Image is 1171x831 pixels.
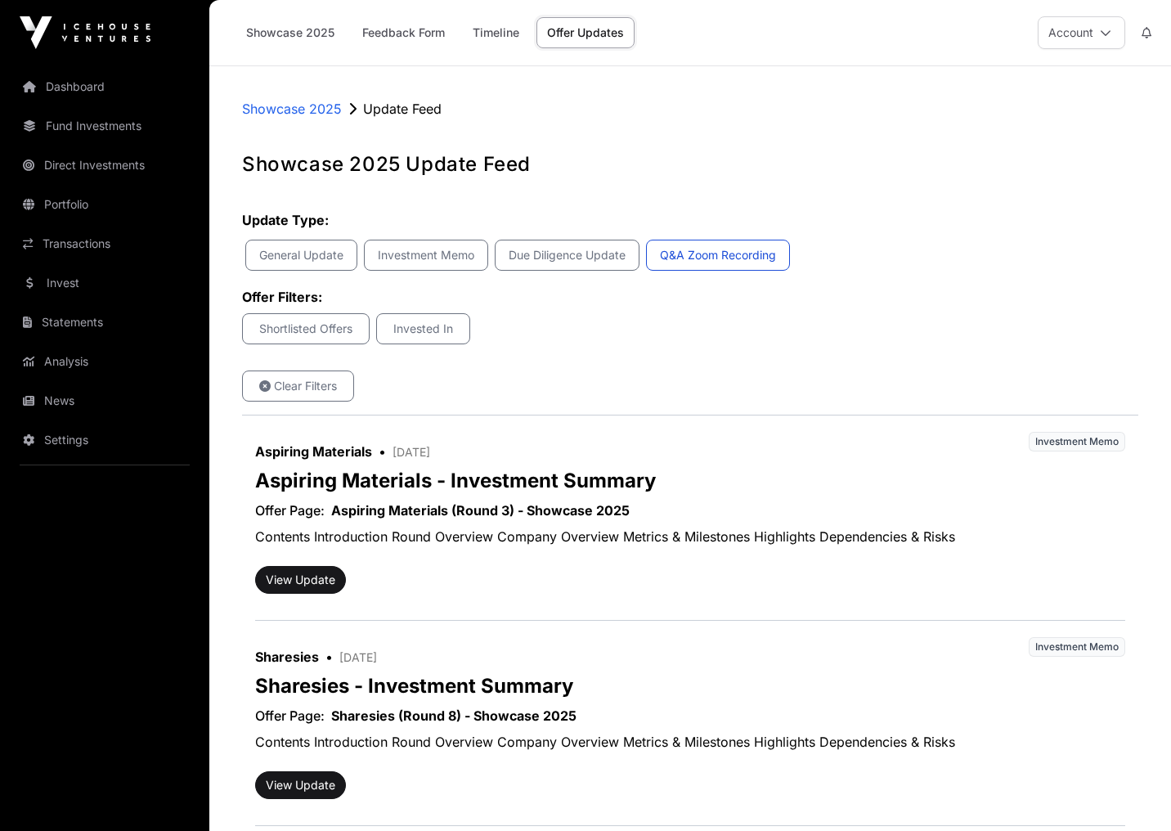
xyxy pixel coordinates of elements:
[319,649,339,665] span: •
[242,210,1138,230] p: Update Type:
[339,650,377,664] span: [DATE]
[13,147,196,183] a: Direct Investments
[20,16,150,49] img: Icehouse Ventures Logo
[495,240,639,271] button: Due Diligence Update
[242,371,354,402] a: Clear Filters
[331,501,630,520] a: Aspiring Materials (Round 3) - Showcase 2025
[255,674,573,698] a: Sharesies - Investment Summary
[242,313,370,344] button: Shortlisted Offers
[255,520,1125,553] p: Contents Introduction Round Overview Company Overview Metrics & Milestones Highlights Dependencie...
[1038,16,1125,49] button: Account
[13,108,196,144] a: Fund Investments
[255,566,346,594] button: View Update
[253,378,343,394] span: Clear Filters
[376,313,470,344] button: Invested In
[462,17,530,48] a: Timeline
[255,771,346,799] button: View Update
[363,99,442,119] p: Update Feed
[393,445,430,459] span: [DATE]
[245,240,357,271] button: General Update
[1029,637,1125,657] span: Investment Memo
[13,265,196,301] a: Invest
[255,725,1125,758] p: Contents Introduction Round Overview Company Overview Metrics & Milestones Highlights Dependencie...
[13,226,196,262] a: Transactions
[242,151,1138,177] h1: Showcase 2025 Update Feed
[255,501,331,520] p: Offer Page:
[242,287,1138,307] p: Offer Filters:
[657,247,779,263] p: Q&A Zoom Recording
[255,469,656,492] a: Aspiring Materials - Investment Summary
[375,247,478,263] p: Investment Memo
[1029,432,1125,451] span: Investment Memo
[505,247,629,263] p: Due Diligence Update
[13,383,196,419] a: News
[13,304,196,340] a: Statements
[255,706,331,725] p: Offer Page:
[13,422,196,458] a: Settings
[387,321,460,337] span: Invested In
[242,99,342,119] a: Showcase 2025
[13,69,196,105] a: Dashboard
[256,247,347,263] p: General Update
[536,17,635,48] a: Offer Updates
[255,649,319,665] a: Sharesies
[364,240,488,271] button: Investment Memo
[13,186,196,222] a: Portfolio
[646,240,790,271] button: Q&A Zoom Recording
[253,321,359,337] p: Shortlisted Offers
[372,443,393,460] span: •
[1089,752,1171,831] iframe: Chat Widget
[236,17,345,48] a: Showcase 2025
[13,344,196,380] a: Analysis
[331,706,577,725] a: Sharesies (Round 8) - Showcase 2025
[352,17,455,48] a: Feedback Form
[255,443,372,460] a: Aspiring Materials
